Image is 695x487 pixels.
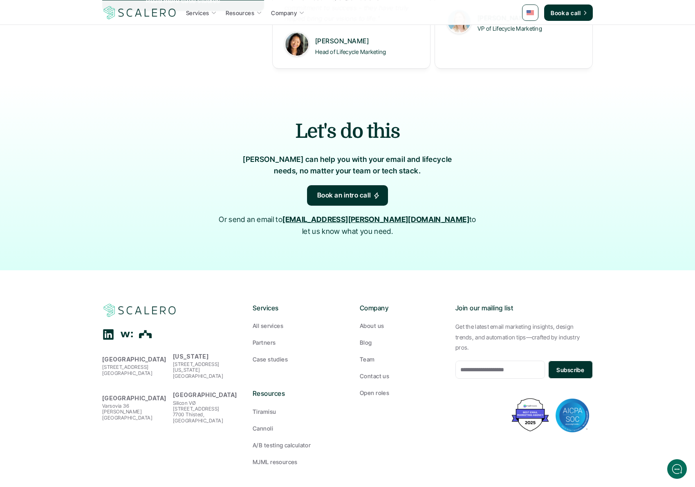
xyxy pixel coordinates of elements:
p: Book an intro call [317,190,371,201]
p: Contact us [360,372,389,380]
p: Or send an email to to let us know what you need. [215,214,480,238]
p: A/B testing calculator [253,441,311,449]
p: Team [360,355,375,364]
button: Subscribe [548,361,593,379]
strong: [GEOGRAPHIC_DATA] [173,391,237,398]
a: Cannoli [253,424,335,433]
p: Services [253,303,335,314]
span: New conversation [53,113,98,120]
p: Subscribe [556,366,584,374]
strong: [GEOGRAPHIC_DATA] [102,356,166,363]
p: Resources [253,388,335,399]
p: Resources [226,9,254,17]
p: Tiramisu [253,407,276,416]
button: New conversation [13,108,151,125]
p: About us [360,321,384,330]
a: MJML resources [253,458,335,466]
a: [EMAIL_ADDRESS][PERSON_NAME][DOMAIN_NAME] [282,215,469,224]
img: Best Email Marketing Agency 2025 - Recognized by Mailmodo [510,396,551,433]
p: Cannoli [253,424,273,433]
p: Book a call [551,9,581,17]
a: Book an intro call [307,185,388,206]
p: All services [253,321,283,330]
a: Scalero company logotype [102,303,177,318]
p: [PERSON_NAME] can help you with your email and lifecycle needs, no matter your team or tech stack. [233,154,462,177]
p: Silicon VØ [STREET_ADDRESS] 7700 Thisted, [GEOGRAPHIC_DATA] [173,400,240,424]
p: Partners [253,338,276,347]
p: [STREET_ADDRESS] [GEOGRAPHIC_DATA] [102,364,169,376]
p: Services [186,9,209,17]
a: Team [360,355,442,364]
p: Open roles [360,388,389,397]
a: Book a call [544,4,593,21]
p: Blog [360,338,372,347]
a: Open roles [360,388,442,397]
h2: Let's do this [135,118,560,145]
strong: [GEOGRAPHIC_DATA] [102,395,166,402]
p: MJML resources [253,458,298,466]
a: Blog [360,338,442,347]
p: Company [271,9,297,17]
p: Head of Lifecycle Marketing [315,46,418,56]
a: Partners [253,338,335,347]
a: All services [253,321,335,330]
p: [PERSON_NAME] [315,36,418,47]
a: About us [360,321,442,330]
a: Case studies [253,355,335,364]
a: Tiramisu [253,407,335,416]
img: Scalero company logotype [102,5,177,20]
a: A/B testing calculator [253,441,335,449]
a: Contact us [360,372,442,380]
p: Get the latest email marketing insights, design trends, and automation tips—crafted by industry p... [455,321,593,352]
h2: Let us know if we can help with lifecycle marketing. [12,54,151,94]
iframe: gist-messenger-bubble-iframe [667,459,687,479]
p: Varsovia 36 [PERSON_NAME] [GEOGRAPHIC_DATA] [102,403,169,421]
p: Join our mailing list [455,303,593,314]
p: [STREET_ADDRESS] [US_STATE][GEOGRAPHIC_DATA] [173,361,240,379]
span: We run on Gist [68,286,103,291]
p: VP of Lifecycle Marketing [478,23,581,34]
img: Scalero company logotype [102,303,177,318]
strong: [US_STATE] [173,353,208,360]
h1: Hi! Welcome to [GEOGRAPHIC_DATA]. [12,40,151,53]
p: Case studies [253,355,288,364]
p: Company [360,303,442,314]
